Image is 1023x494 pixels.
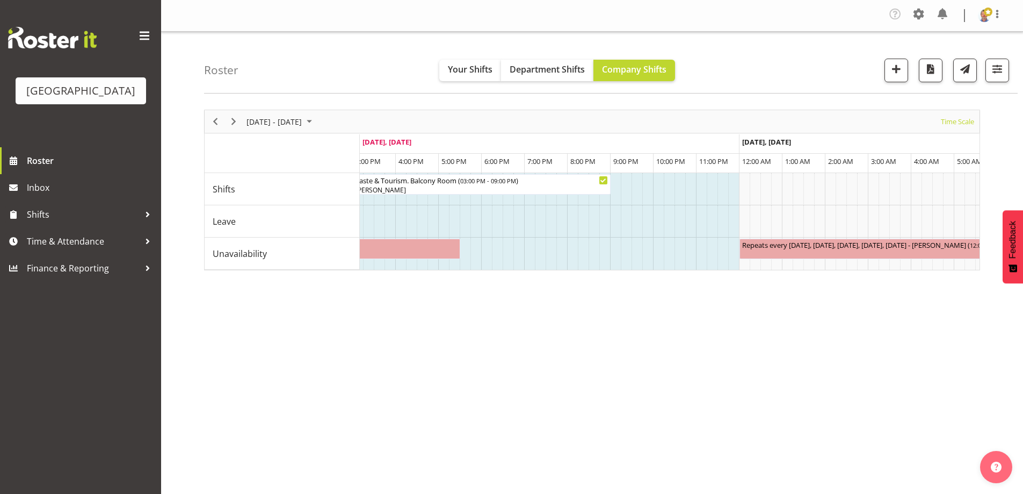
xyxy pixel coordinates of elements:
span: 11:00 PM [699,156,728,166]
button: Department Shifts [501,60,593,81]
span: Finance & Reporting [27,260,140,276]
td: Unavailability resource [205,238,360,270]
span: Shifts [27,206,140,223]
img: cian-ocinnseala53500ffac99bba29ecca3b151d0be656.png [978,9,991,22]
span: 2:00 AM [828,156,853,166]
span: Time Scale [940,115,975,128]
span: Roster [27,153,156,169]
button: Your Shifts [439,60,501,81]
button: Filter Shifts [985,59,1009,82]
span: 12:00 AM [742,156,771,166]
span: [DATE] - [DATE] [245,115,303,128]
span: 4:00 AM [914,156,939,166]
span: [DATE], [DATE] [362,137,411,147]
td: Shifts resource [205,173,360,205]
span: 6:00 PM [484,156,510,166]
h4: Roster [204,64,238,76]
td: Leave resource [205,205,360,238]
div: Previous [206,110,224,133]
span: Feedback [1008,221,1018,259]
span: 3:00 PM [355,156,381,166]
button: September 08 - 14, 2025 [245,115,317,128]
span: 9:00 PM [613,156,639,166]
span: 5:00 AM [957,156,982,166]
span: 10:00 PM [656,156,685,166]
span: 1:00 AM [785,156,810,166]
button: Download a PDF of the roster according to the set date range. [919,59,942,82]
div: [PERSON_NAME] [355,185,608,195]
img: Rosterit website logo [8,27,97,48]
span: Leave [213,215,236,228]
span: 3:00 AM [871,156,896,166]
div: Taste & Tourism. Balcony Room ( ) [355,175,608,185]
span: 03:00 PM - 09:00 PM [460,176,516,185]
button: Feedback - Show survey [1003,210,1023,283]
span: Inbox [27,180,156,196]
button: Company Shifts [593,60,675,81]
button: Send a list of all shifts for the selected filtered period to all rostered employees. [953,59,977,82]
button: Time Scale [939,115,976,128]
button: Previous [208,115,223,128]
button: Next [227,115,241,128]
button: Add a new shift [884,59,908,82]
div: Next [224,110,243,133]
span: Department Shifts [510,63,585,75]
span: Shifts [213,183,235,196]
span: Time & Attendance [27,233,140,249]
div: [GEOGRAPHIC_DATA] [26,83,135,99]
span: 8:00 PM [570,156,596,166]
div: Timeline Week of September 8, 2025 [204,110,980,270]
span: 7:00 PM [527,156,553,166]
span: 5:00 PM [441,156,467,166]
span: Your Shifts [448,63,492,75]
img: help-xxl-2.png [991,462,1002,472]
span: Company Shifts [602,63,666,75]
span: Unavailability [213,247,267,260]
span: [DATE], [DATE] [742,137,791,147]
span: 4:00 PM [398,156,424,166]
div: Shifts"s event - Taste & Tourism. Balcony Room Begin From Monday, September 8, 2025 at 3:00:00 PM... [353,174,611,195]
